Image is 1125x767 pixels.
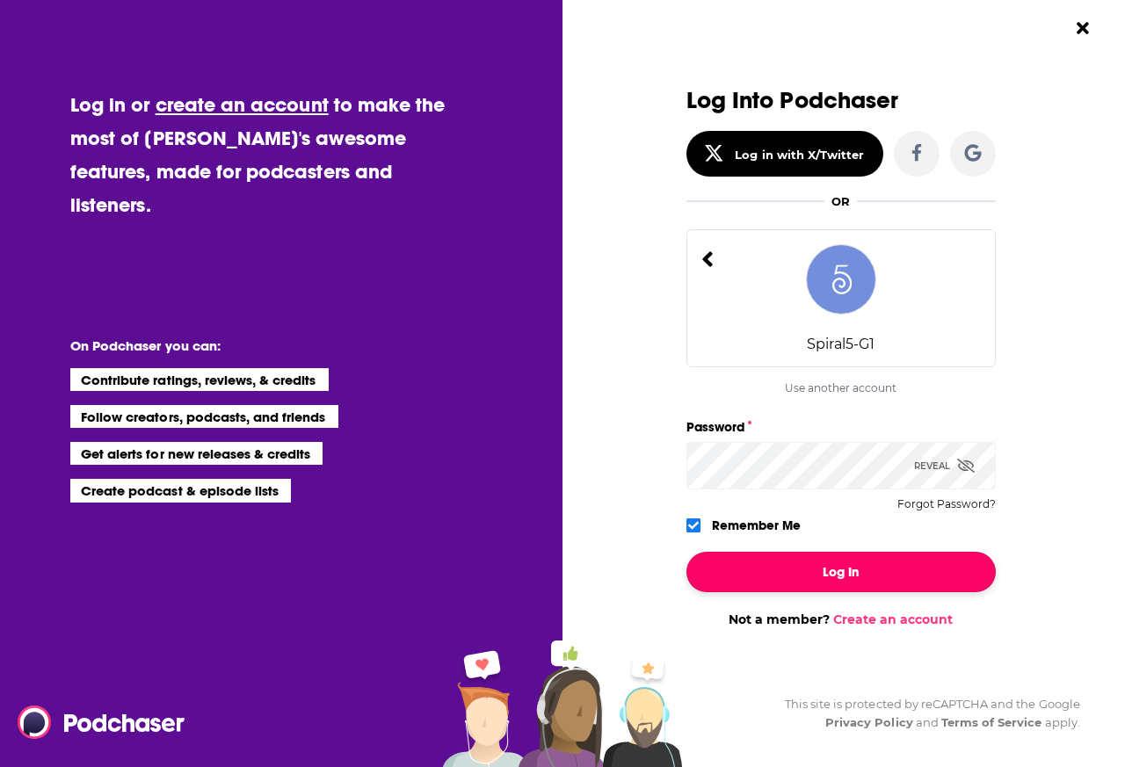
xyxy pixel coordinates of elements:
[686,131,883,177] button: Log in with X/Twitter
[712,514,801,537] label: Remember Me
[686,88,996,113] h3: Log Into Podchaser
[806,244,876,315] img: Spiral5-G1
[807,336,875,352] div: Spiral5-G1
[70,442,323,465] li: Get alerts for new releases & credits
[914,442,975,489] div: Reveal
[156,92,329,117] a: create an account
[18,705,172,739] a: Podchaser - Follow, Share and Rate Podcasts
[18,705,186,739] img: Podchaser - Follow, Share and Rate Podcasts
[70,479,291,502] li: Create podcast & episode lists
[735,148,864,162] div: Log in with X/Twitter
[833,611,953,627] a: Create an account
[686,416,996,438] label: Password
[831,194,850,208] div: OR
[686,552,996,592] button: Log In
[941,715,1042,729] a: Terms of Service
[70,368,329,391] li: Contribute ratings, reviews, & credits
[897,498,996,510] button: Forgot Password?
[70,405,338,428] li: Follow creators, podcasts, and friends
[771,695,1080,732] div: This site is protected by reCAPTCHA and the Google and apply.
[1066,11,1100,45] button: Close Button
[70,337,422,354] li: On Podchaser you can:
[686,381,996,394] div: Use another account
[686,611,996,627] div: Not a member?
[825,715,913,729] a: Privacy Policy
